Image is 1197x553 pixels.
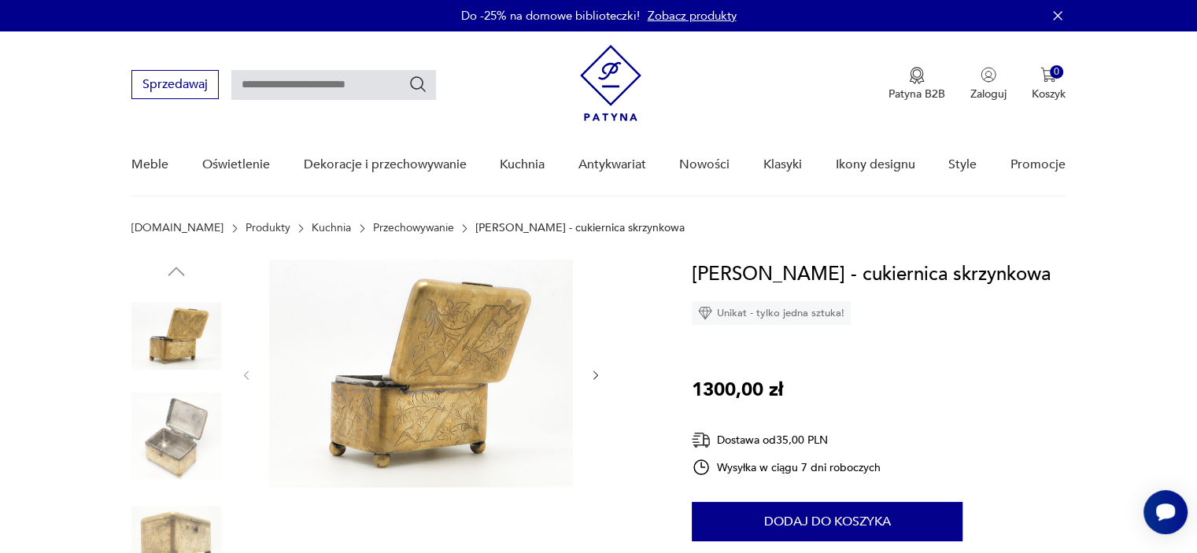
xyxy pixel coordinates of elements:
img: Ikona koszyka [1040,67,1056,83]
p: Do -25% na domowe biblioteczki! [461,8,640,24]
img: Ikonka użytkownika [981,67,996,83]
a: Nowości [679,135,730,195]
div: Unikat - tylko jedna sztuka! [692,301,851,325]
a: Antykwariat [578,135,646,195]
img: Zdjęcie produktu Schiffers - cukiernica skrzynkowa [269,260,573,488]
a: Ikony designu [835,135,914,195]
div: Wysyłka w ciągu 7 dni roboczych [692,458,881,477]
button: Zaloguj [970,67,1007,101]
button: Patyna B2B [889,67,945,101]
a: Klasyki [763,135,802,195]
a: Dekoracje i przechowywanie [303,135,466,195]
p: Koszyk [1032,87,1066,101]
div: 0 [1050,65,1063,79]
div: Dostawa od 35,00 PLN [692,430,881,450]
img: Zdjęcie produktu Schiffers - cukiernica skrzynkowa [131,291,221,381]
p: Patyna B2B [889,87,945,101]
img: Zdjęcie produktu Schiffers - cukiernica skrzynkowa [131,392,221,481]
button: 0Koszyk [1032,67,1066,101]
p: [PERSON_NAME] - cukiernica skrzynkowa [475,222,685,234]
button: Sprzedawaj [131,70,219,99]
button: Szukaj [408,75,427,94]
a: Style [948,135,977,195]
a: Kuchnia [500,135,545,195]
a: Promocje [1010,135,1066,195]
a: Oświetlenie [202,135,270,195]
a: Ikona medaluPatyna B2B [889,67,945,101]
p: 1300,00 zł [692,375,783,405]
a: Meble [131,135,168,195]
a: [DOMAIN_NAME] [131,222,224,234]
a: Kuchnia [312,222,351,234]
a: Przechowywanie [373,222,454,234]
a: Zobacz produkty [648,8,737,24]
img: Ikona medalu [909,67,925,84]
img: Ikona diamentu [698,306,712,320]
p: Zaloguj [970,87,1007,101]
h1: [PERSON_NAME] - cukiernica skrzynkowa [692,260,1051,289]
img: Patyna - sklep z meblami i dekoracjami vintage [580,45,641,121]
button: Dodaj do koszyka [692,502,962,541]
a: Sprzedawaj [131,80,219,91]
iframe: Smartsupp widget button [1143,490,1188,534]
img: Ikona dostawy [692,430,711,450]
a: Produkty [246,222,290,234]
